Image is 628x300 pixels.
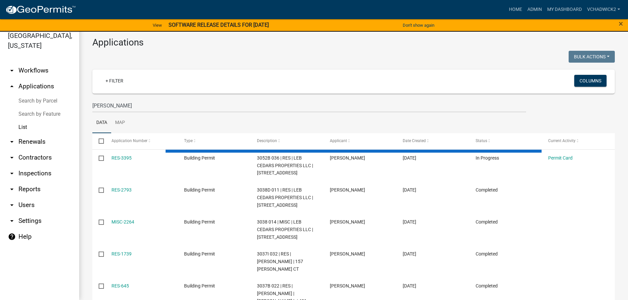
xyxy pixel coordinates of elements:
strong: SOFTWARE RELEASE DETAILS FOR [DATE] [169,22,269,28]
datatable-header-cell: Application Number [105,133,178,149]
a: Permit Card [548,155,573,161]
span: Status [476,138,487,143]
span: Building Permit [184,187,215,193]
datatable-header-cell: Description [251,133,324,149]
span: Building Permit [184,219,215,225]
datatable-header-cell: Current Activity [542,133,615,149]
span: Building Permit [184,283,215,288]
a: Map [111,112,129,134]
i: arrow_drop_down [8,201,16,209]
a: RES-1739 [111,251,132,256]
a: View [150,20,165,31]
span: 07/26/2023 [403,251,416,256]
span: Completed [476,219,498,225]
a: Data [92,112,111,134]
input: Search for applications [92,99,526,112]
h3: Applications [92,37,615,48]
span: 3052B 036 | RES | LEB CEDARS PROPERTIES LLC | 64 NICKEL LN [257,155,313,176]
datatable-header-cell: Applicant [324,133,396,149]
span: Joseph Aboujaoude [330,187,365,193]
span: Joseph Aboujaoude [330,251,365,256]
span: Joseph Aboujaoude [330,219,365,225]
datatable-header-cell: Type [178,133,251,149]
button: Bulk Actions [569,51,615,63]
span: × [619,19,623,28]
span: Joseph Aboujaoude [330,283,365,288]
span: Current Activity [548,138,576,143]
i: arrow_drop_down [8,217,16,225]
button: Columns [574,75,607,87]
i: arrow_drop_down [8,67,16,75]
a: MISC-2264 [111,219,134,225]
span: Type [184,138,193,143]
button: Don't show again [400,20,437,31]
i: arrow_drop_down [8,185,16,193]
a: My Dashboard [545,3,584,16]
span: 3037I 032 | RES | JOSEPH ABOUJAOUDE | 157 OTTO CT [257,251,303,272]
span: 03/21/2024 [403,219,416,225]
span: Building Permit [184,155,215,161]
i: arrow_drop_down [8,154,16,162]
i: arrow_drop_down [8,138,16,146]
a: RES-3395 [111,155,132,161]
span: In Progress [476,155,499,161]
span: Building Permit [184,251,215,256]
span: Applicant [330,138,347,143]
span: Application Number [111,138,147,143]
a: VChadwick2 [584,3,623,16]
span: Joseph Aboujaoude [330,155,365,161]
a: + Filter [100,75,129,87]
a: RES-2793 [111,187,132,193]
i: help [8,233,16,241]
i: arrow_drop_down [8,169,16,177]
span: 3038D 011 | RES | LEB CEDARS PROPERTIES LLC | 156 JERSEY CT [257,187,313,208]
span: 08/13/2025 [403,155,416,161]
span: 3038 014 | MISC | LEB CEDARS PROPERTIES LLC | 3866 W HWY 382 [257,219,313,240]
datatable-header-cell: Date Created [396,133,469,149]
span: Completed [476,283,498,288]
span: Completed [476,251,498,256]
datatable-header-cell: Status [469,133,542,149]
span: Date Created [403,138,426,143]
span: Description [257,138,277,143]
button: Close [619,20,623,28]
a: Home [506,3,525,16]
i: arrow_drop_up [8,82,16,90]
span: 10/28/2024 [403,187,416,193]
a: RES-645 [111,283,129,288]
span: 02/03/2022 [403,283,416,288]
datatable-header-cell: Select [92,133,105,149]
span: Completed [476,187,498,193]
a: Admin [525,3,545,16]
